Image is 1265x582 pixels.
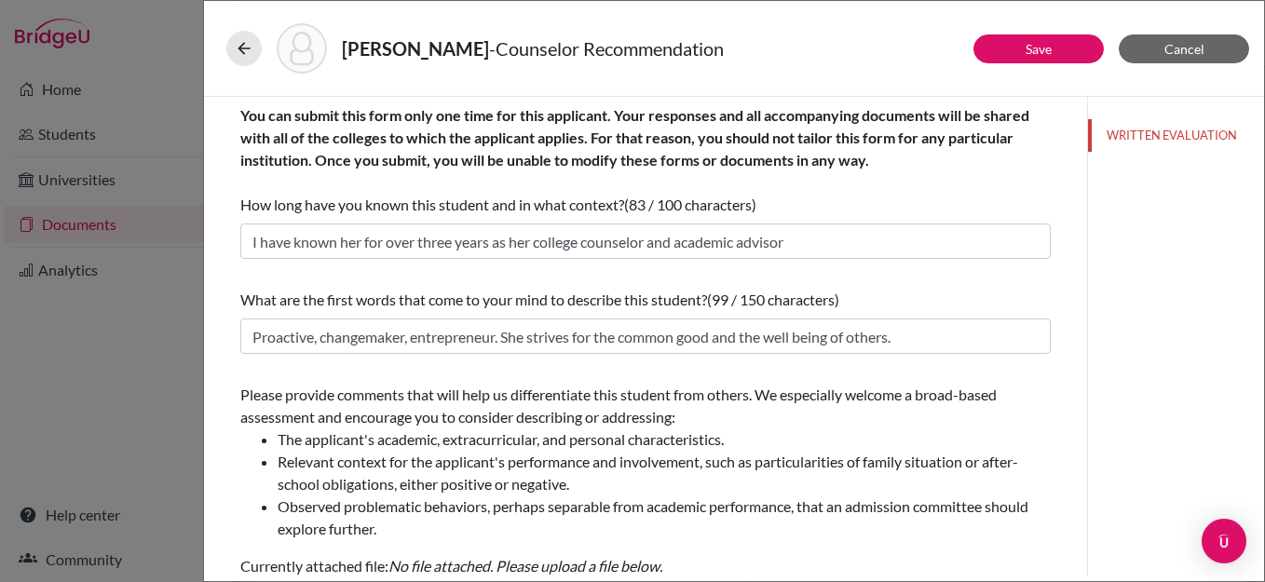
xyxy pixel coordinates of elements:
[489,37,724,60] span: - Counselor Recommendation
[1202,519,1246,563] div: Open Intercom Messenger
[240,386,1051,540] span: Please provide comments that will help us differentiate this student from others. We especially w...
[707,291,839,308] span: (99 / 150 characters)
[388,557,662,575] i: No file attached. Please upload a file below.
[240,106,1029,169] b: You can submit this form only one time for this applicant. Your responses and all accompanying do...
[278,428,1051,451] li: The applicant's academic, extracurricular, and personal characteristics.
[278,495,1051,540] li: Observed problematic behaviors, perhaps separable from academic performance, that an admission co...
[342,37,489,60] strong: [PERSON_NAME]
[278,451,1051,495] li: Relevant context for the applicant's performance and involvement, such as particularities of fami...
[240,106,1029,213] span: How long have you known this student and in what context?
[240,291,707,308] span: What are the first words that come to your mind to describe this student?
[624,196,756,213] span: (83 / 100 characters)
[1088,119,1264,152] button: WRITTEN EVALUATION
